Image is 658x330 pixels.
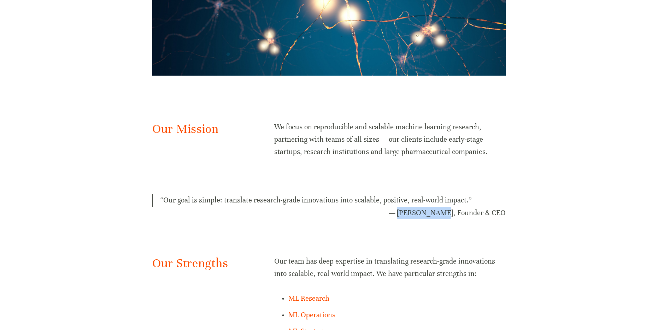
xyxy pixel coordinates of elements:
span: “ [160,196,163,205]
a: ML Research [288,294,329,303]
blockquote: Our goal is simple: translate research-grade innovations into scalable, positive, real-world impact. [152,194,506,206]
p: Our team has deep expertise in translating research-grade innovations into scalable, real-world i... [274,255,506,280]
a: ML Operations [288,311,335,319]
h2: Our Mission [152,121,506,137]
figcaption: — [PERSON_NAME], Founder & CEO [152,207,506,219]
h2: Our Strengths [152,255,262,272]
span: ” [469,196,471,205]
p: We focus on reproducible and scalable machine learning research, partnering with teams of all siz... [274,121,506,158]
